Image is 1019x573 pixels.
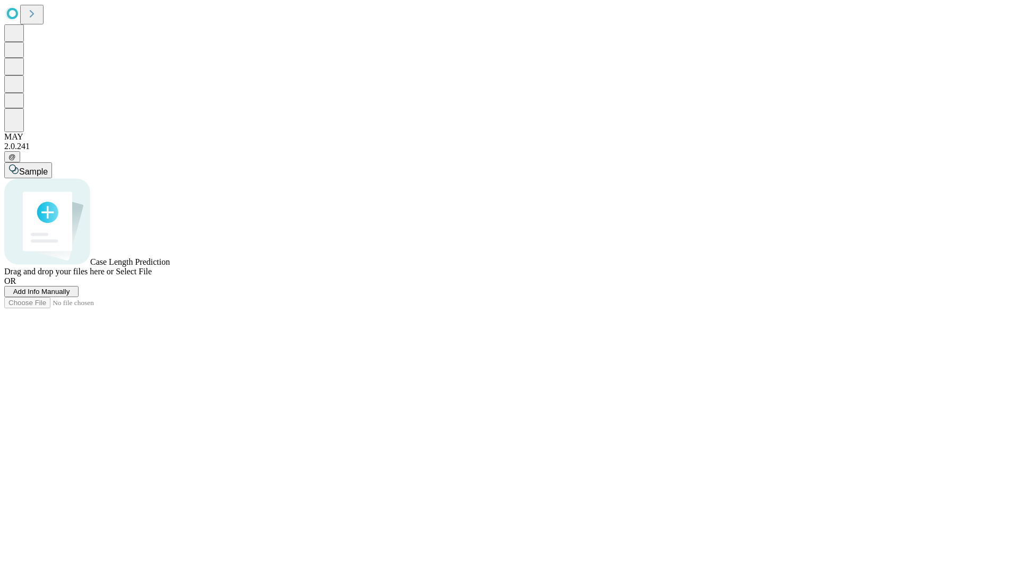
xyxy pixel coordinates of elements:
div: MAY [4,132,1015,142]
span: Case Length Prediction [90,257,170,266]
span: Select File [116,267,152,276]
span: Sample [19,167,48,176]
button: Sample [4,162,52,178]
span: @ [8,153,16,161]
span: Add Info Manually [13,288,70,296]
button: Add Info Manually [4,286,79,297]
button: @ [4,151,20,162]
span: Drag and drop your files here or [4,267,114,276]
span: OR [4,276,16,285]
div: 2.0.241 [4,142,1015,151]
